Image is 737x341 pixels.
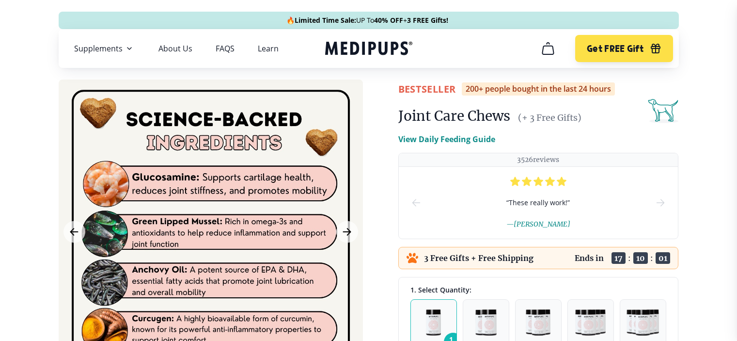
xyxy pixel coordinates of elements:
[158,44,192,53] a: About Us
[74,44,123,53] span: Supplements
[656,252,670,264] span: 01
[286,16,448,25] span: 🔥 UP To +
[258,44,279,53] a: Learn
[216,44,235,53] a: FAQS
[325,39,412,59] a: Medipups
[517,155,559,164] p: 3526 reviews
[650,253,653,263] span: :
[575,35,673,62] button: Get FREE Gift
[506,220,570,228] span: — [PERSON_NAME]
[587,43,643,54] span: Get FREE Gift
[633,252,648,264] span: 10
[398,107,510,125] h1: Joint Care Chews
[627,309,659,336] img: Pack of 5 - Natural Dog Supplements
[74,43,135,54] button: Supplements
[410,167,422,239] button: prev-slide
[612,252,626,264] span: 17
[506,197,570,208] span: “ These really work! ”
[536,37,560,60] button: cart
[575,309,605,336] img: Pack of 4 - Natural Dog Supplements
[398,133,495,145] p: View Daily Feeding Guide
[398,82,456,96] span: BestSeller
[628,253,631,263] span: :
[424,253,533,263] p: 3 Free Gifts + Free Shipping
[63,221,85,243] button: Previous Image
[475,309,497,336] img: Pack of 2 - Natural Dog Supplements
[410,285,666,294] div: 1. Select Quantity:
[426,309,440,336] img: Pack of 1 - Natural Dog Supplements
[526,309,551,336] img: Pack of 3 - Natural Dog Supplements
[518,112,581,123] span: (+ 3 Free Gifts)
[336,221,358,243] button: Next Image
[462,82,615,96] div: 200+ people bought in the last 24 hours
[575,253,604,263] p: Ends in
[655,167,666,239] button: next-slide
